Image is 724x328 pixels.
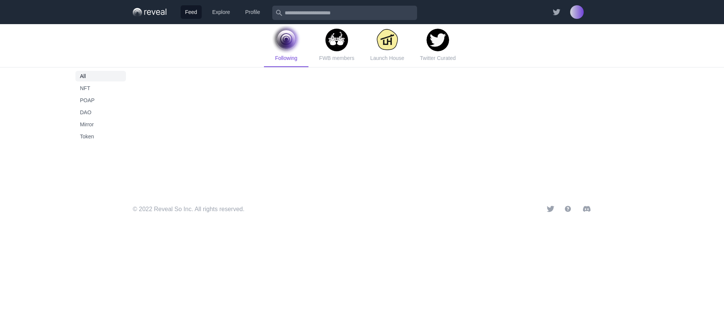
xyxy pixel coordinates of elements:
button: Token [75,131,126,142]
span: FWB members [319,55,354,61]
a: FWB members [314,24,359,67]
button: DAO [75,107,126,118]
span: All [80,72,121,80]
button: NFT [75,83,126,93]
a: Following [264,24,308,67]
span: Following [275,55,297,61]
span: Twitter Curated [420,55,456,61]
button: All [75,71,126,81]
span: Mirror [80,121,121,128]
span: Token [80,133,121,140]
p: © 2022 Reveal So Inc. All rights reserved. [133,205,244,214]
span: NFT [80,84,121,92]
button: POAP [75,95,126,106]
span: DAO [80,109,121,116]
a: Explore [208,5,235,19]
span: Launch House [370,55,404,61]
a: Profile [241,5,265,19]
img: Group-40.0168dfcd.png [133,7,169,17]
a: Launch House [365,24,410,67]
a: Twitter Curated [416,24,460,67]
button: Mirror [75,119,126,130]
span: POAP [80,97,121,104]
nav: Sidebar [72,71,129,142]
a: Feed [181,5,202,19]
